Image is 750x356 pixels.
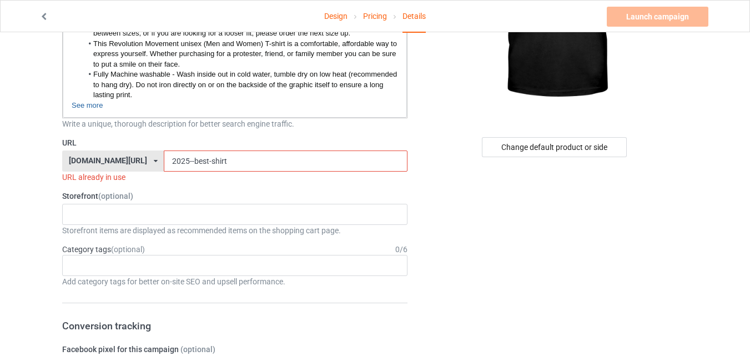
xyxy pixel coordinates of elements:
[62,225,407,236] div: Storefront items are displayed as recommended items on the shopping cart page.
[62,118,407,129] div: Write a unique, thorough description for better search engine traffic.
[62,276,407,287] div: Add category tags for better on-site SEO and upsell performance.
[62,137,407,148] label: URL
[69,157,147,164] div: [DOMAIN_NAME][URL]
[395,244,407,255] div: 0 / 6
[482,137,627,157] div: Change default product or side
[111,245,145,254] span: (optional)
[62,344,407,355] label: Facebook pixel for this campaign
[93,70,399,99] span: Fully Machine washable - Wash inside out in cold water, tumble dry on low heat (recommended to ha...
[62,319,407,332] h3: Conversion tracking
[324,1,348,32] a: Design
[402,1,426,33] div: Details
[62,244,145,255] label: Category tags
[93,39,399,68] span: This Revolution Movement unisex (Men and Women) T-shirt is a comfortable, affordable way to expre...
[98,192,133,200] span: (optional)
[62,172,407,183] div: URL already in use
[72,101,103,109] span: See more
[62,190,407,202] label: Storefront
[363,1,387,32] a: Pricing
[180,345,215,354] span: (optional)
